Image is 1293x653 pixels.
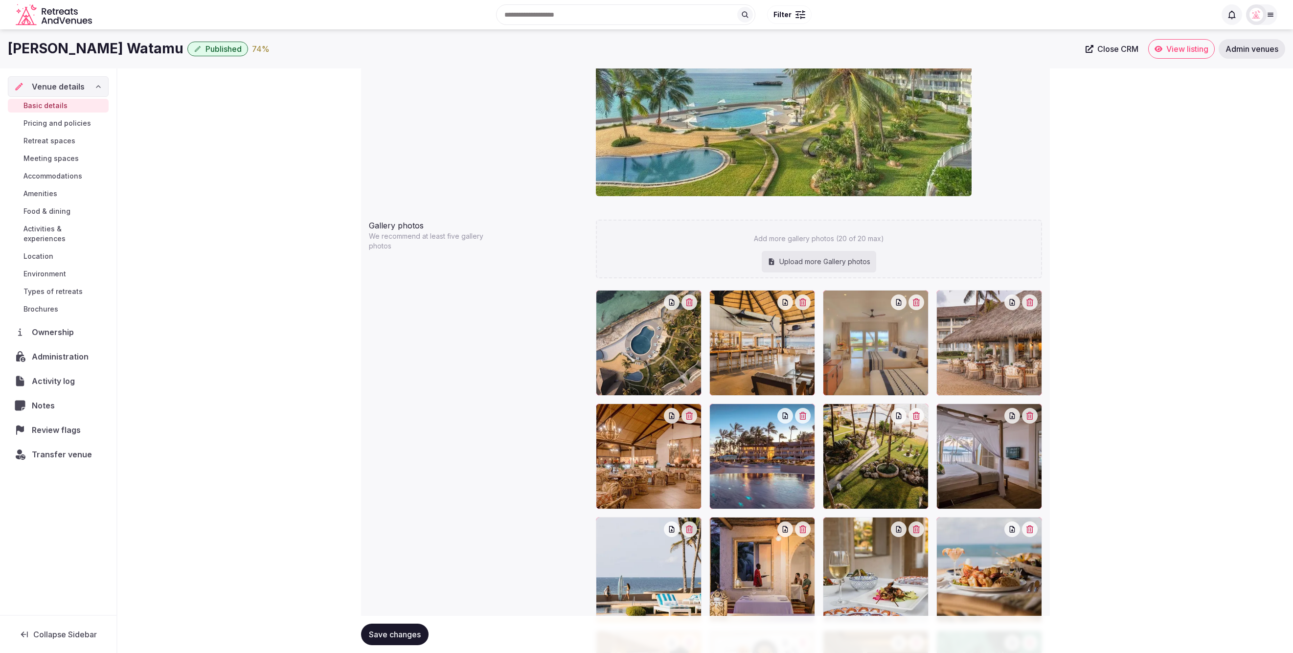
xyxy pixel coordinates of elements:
div: 485319575.jpg [709,404,815,509]
span: Location [23,251,53,261]
a: Retreat spaces [8,134,109,148]
img: miaceralde [1249,8,1263,22]
p: Add more gallery photos (20 of 20 max) [754,234,884,244]
button: 74% [252,43,270,55]
span: Basic details [23,101,68,111]
span: Amenities [23,189,57,199]
button: Transfer venue [8,444,109,465]
span: Pricing and policies [23,118,91,128]
span: View listing [1166,44,1208,54]
a: Notes [8,395,109,416]
a: Location [8,249,109,263]
div: 74 % [252,43,270,55]
a: Activities & experiences [8,222,109,246]
div: Gallery photos [369,216,588,231]
a: Review flags [8,420,109,440]
span: Accommodations [23,171,82,181]
a: Brochures [8,302,109,316]
div: 481882588.jpg [596,404,702,509]
div: 612125797.jpg [709,290,815,396]
div: 612129526.jpg [823,404,929,509]
div: 612125799.jpg [936,517,1042,623]
span: Meeting spaces [23,154,79,163]
span: Activity log [32,375,79,387]
div: 612129519.jpg [596,290,702,396]
a: Environment [8,267,109,281]
a: Administration [8,346,109,367]
span: Brochures [23,304,58,314]
span: Collapse Sidebar [33,630,97,639]
a: Types of retreats [8,285,109,298]
span: Venue details [32,81,85,92]
span: Filter [773,10,792,20]
div: 311665968.jpg [823,290,929,396]
span: Close CRM [1097,44,1138,54]
span: Ownership [32,326,78,338]
a: Ownership [8,322,109,342]
div: 612125777.jpg [823,517,929,623]
button: Filter [767,5,812,24]
a: Accommodations [8,169,109,183]
p: We recommend at least five gallery photos [369,231,494,251]
span: Types of retreats [23,287,83,296]
a: Admin venues [1219,39,1285,59]
span: Review flags [32,424,85,436]
a: Visit the homepage [16,4,94,26]
span: Transfer venue [32,449,92,460]
h1: [PERSON_NAME] Watamu [8,39,183,58]
div: 612125788.jpg [709,517,815,623]
a: Pricing and policies [8,116,109,130]
button: Save changes [361,624,429,645]
span: Published [205,44,242,54]
div: 612129512.jpg [596,517,702,623]
span: Activities & experiences [23,224,105,244]
div: 311665310-1.jpg [936,404,1042,509]
a: Close CRM [1080,39,1144,59]
a: Food & dining [8,204,109,218]
div: 612125801.jpg [936,290,1042,396]
a: View listing [1148,39,1215,59]
a: Activity log [8,371,109,391]
a: Basic details [8,99,109,113]
a: Amenities [8,187,109,201]
svg: Retreats and Venues company logo [16,4,94,26]
span: Administration [32,351,92,362]
span: Save changes [369,630,421,639]
span: Notes [32,400,59,411]
span: Environment [23,269,66,279]
a: Meeting spaces [8,152,109,165]
span: Food & dining [23,206,70,216]
span: Retreat spaces [23,136,75,146]
span: Admin venues [1225,44,1278,54]
button: Collapse Sidebar [8,624,109,645]
button: Published [187,42,248,56]
div: Upload more Gallery photos [762,251,876,272]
